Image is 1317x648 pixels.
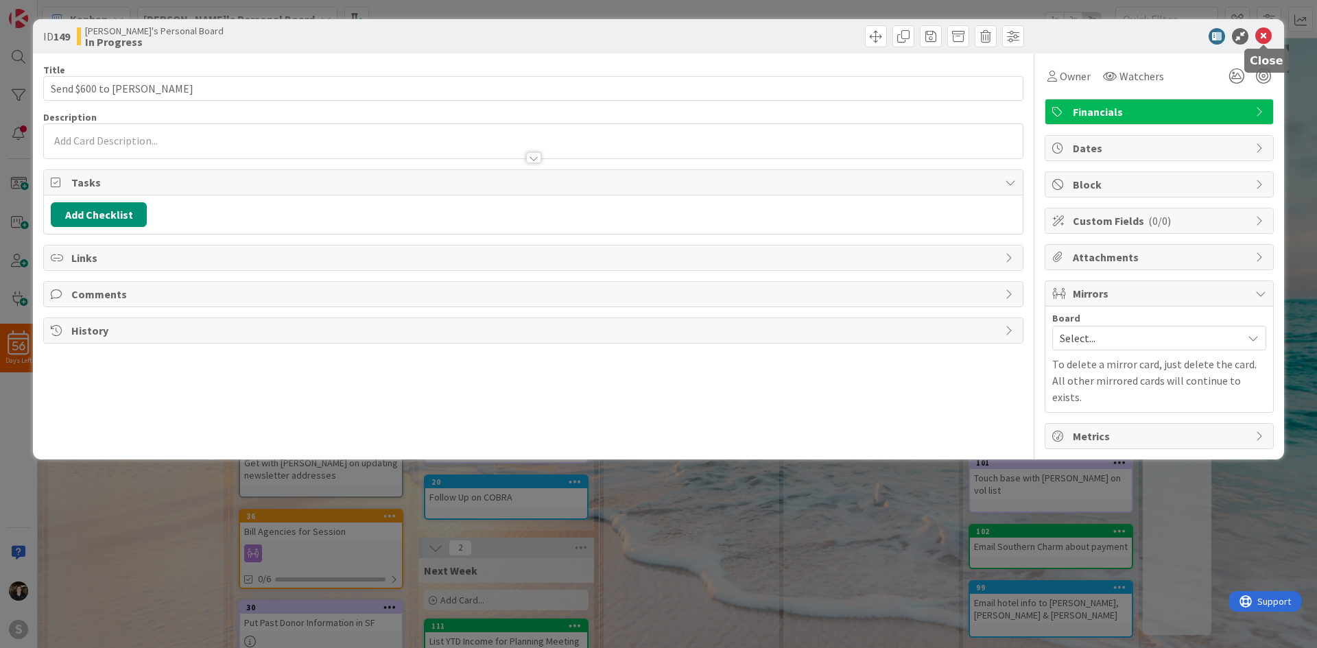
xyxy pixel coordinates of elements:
button: Add Checklist [51,202,147,227]
span: [PERSON_NAME]'s Personal Board [85,25,224,36]
input: type card name here... [43,76,1023,101]
span: Support [29,2,62,19]
b: 149 [54,29,70,43]
span: History [71,322,998,339]
span: Links [71,250,998,266]
h5: Close [1250,54,1283,67]
span: Tasks [71,174,998,191]
span: Select... [1060,328,1235,348]
p: To delete a mirror card, just delete the card. All other mirrored cards will continue to exists. [1052,356,1266,405]
span: ( 0/0 ) [1148,214,1171,228]
b: In Progress [85,36,224,47]
span: Owner [1060,68,1091,84]
span: Metrics [1073,428,1248,444]
span: Attachments [1073,249,1248,265]
span: Block [1073,176,1248,193]
label: Title [43,64,65,76]
span: Description [43,111,97,123]
span: Board [1052,313,1080,323]
span: ID [43,28,70,45]
span: Custom Fields [1073,213,1248,229]
span: Watchers [1119,68,1164,84]
span: Comments [71,286,998,302]
span: Mirrors [1073,285,1248,302]
span: Financials [1073,104,1248,120]
span: Dates [1073,140,1248,156]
